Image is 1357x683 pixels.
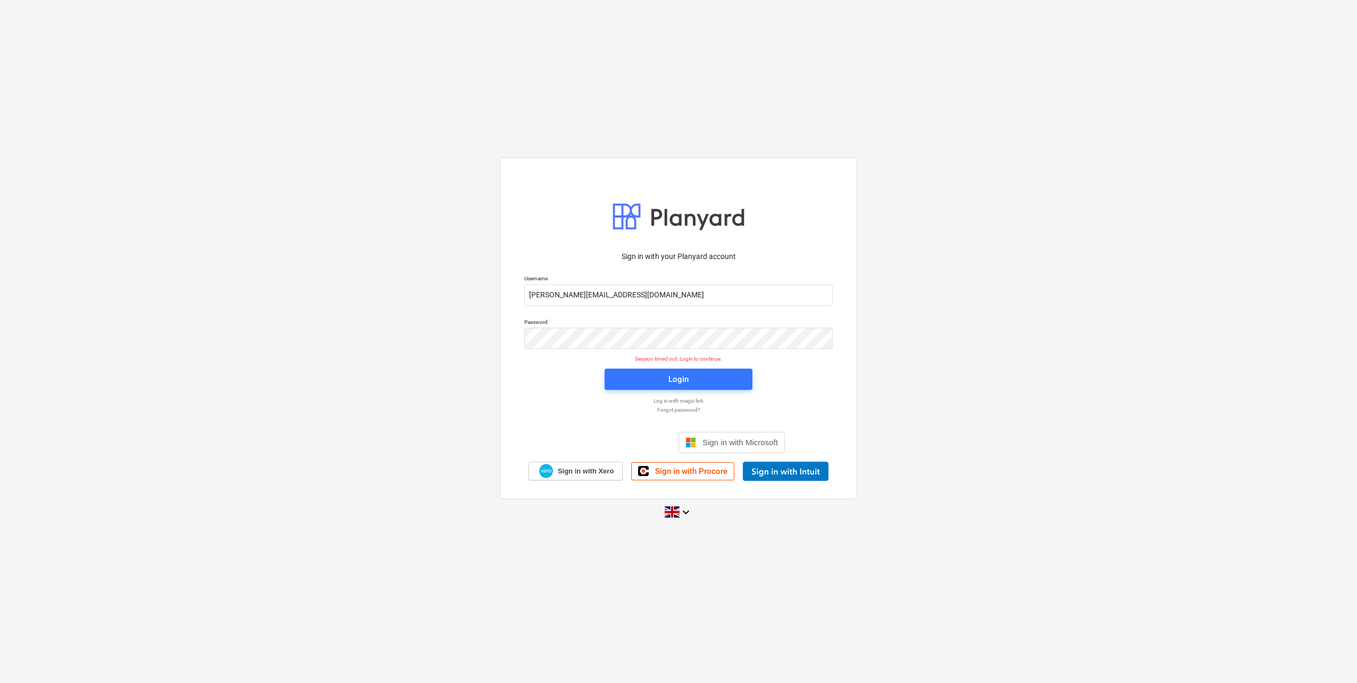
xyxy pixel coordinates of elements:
[631,462,734,480] a: Sign in with Procore
[539,464,553,478] img: Xero logo
[519,406,838,413] a: Forgot password?
[702,438,778,447] span: Sign in with Microsoft
[567,431,675,454] iframe: Sign in with Google Button
[685,437,696,448] img: Microsoft logo
[524,285,833,306] input: Username
[529,462,623,480] a: Sign in with Xero
[605,369,752,390] button: Login
[524,319,833,328] p: Password
[524,275,833,284] p: Username
[655,467,727,476] span: Sign in with Procore
[524,251,833,262] p: Sign in with your Planyard account
[558,467,614,476] span: Sign in with Xero
[680,506,692,519] i: keyboard_arrow_down
[519,397,838,404] a: Log in with magic link
[668,372,689,386] div: Login
[518,355,839,362] p: Session timed out. Login to continue.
